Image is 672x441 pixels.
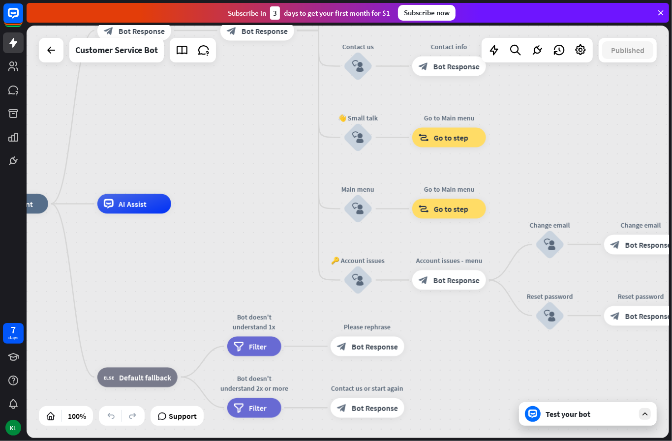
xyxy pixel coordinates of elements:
div: Change email [520,220,580,230]
span: Go to step [434,133,468,143]
span: Filter [249,403,267,413]
div: Contact us [329,42,388,52]
div: 100% [65,408,89,424]
div: 🔑 Account issues [329,256,388,265]
i: block_user_input [544,310,556,322]
span: Bot Response [433,61,480,71]
div: 3 [270,6,280,20]
i: block_bot_response [419,275,428,285]
button: Published [602,41,653,59]
div: Bot doesn't understand 1x [220,312,289,332]
i: block_user_input [544,238,556,250]
div: Please rephrase [323,322,412,332]
span: Bot Response [352,403,398,413]
span: Bot Response [352,342,398,352]
div: Subscribe now [398,5,456,21]
div: Contact us or start again [323,383,412,393]
i: block_goto [419,204,429,214]
div: KL [5,420,21,436]
i: block_goto [419,133,429,143]
div: Bot doesn't understand 2x or more [220,374,289,393]
span: Go to step [434,204,468,214]
i: block_bot_response [419,61,428,71]
i: block_user_input [352,132,364,144]
div: Go to Main menu [405,113,493,123]
span: Support [169,408,197,424]
i: block_bot_response [337,342,347,352]
i: block_user_input [352,203,364,215]
div: 👋 Small talk [329,113,388,123]
i: filter [234,403,244,413]
div: days [8,334,18,341]
div: Reset password [520,291,580,301]
span: Bot Response [119,26,165,35]
div: Account issues - menu [405,256,493,265]
span: Bot Response [625,311,672,321]
span: AI Assist [119,199,147,209]
i: block_bot_response [104,26,114,35]
i: filter [234,342,244,352]
i: block_bot_response [227,26,237,35]
a: 7 days [3,323,24,344]
div: 7 [11,325,16,334]
div: Test your bot [546,409,634,419]
span: Bot Response [242,26,288,35]
i: block_user_input [352,60,364,72]
i: block_bot_response [611,311,620,321]
span: Bot Response [625,239,672,249]
div: Customer Service Bot [75,38,158,62]
div: Go to Main menu [405,184,493,194]
div: Main menu [329,184,388,194]
div: Contact info [405,42,493,52]
i: block_bot_response [611,239,620,249]
i: block_user_input [352,274,364,286]
i: block_bot_response [337,403,347,413]
div: Subscribe in days to get your first month for $1 [228,6,390,20]
i: block_fallback [104,372,114,382]
span: Default fallback [119,372,171,382]
button: Open LiveChat chat widget [8,4,37,33]
span: Filter [249,342,267,352]
span: Bot Response [433,275,480,285]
